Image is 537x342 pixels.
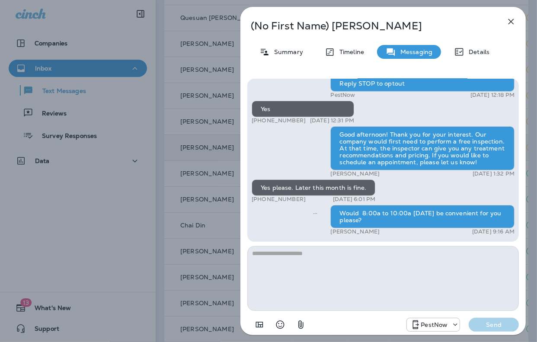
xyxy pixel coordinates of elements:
p: [PHONE_NUMBER] [252,117,306,124]
div: Yes please. Later this month is fine. [252,179,375,196]
div: Good afternoon! Thank you for your interest. Our company would first need to perform a free inspe... [330,126,515,170]
p: [PHONE_NUMBER] [252,196,306,203]
div: Yes [252,101,354,117]
p: PestNow [421,321,447,328]
p: PestNow [330,92,355,99]
div: +1 (703) 691-5149 [407,320,460,330]
p: Summary [270,48,303,55]
p: [DATE] 12:31 PM [310,117,354,124]
button: Select an emoji [272,316,289,333]
p: [PERSON_NAME] [330,170,380,177]
p: [DATE] 1:32 PM [473,170,515,177]
p: [DATE] 9:16 AM [472,228,515,235]
div: Would 8:00a to 10:00a [DATE] be convenient for you please? [330,205,515,228]
p: [DATE] 12:18 PM [470,92,515,99]
button: Add in a premade template [251,316,268,333]
p: Details [464,48,489,55]
p: Timeline [335,48,364,55]
p: (No First Name) [PERSON_NAME] [251,20,487,32]
p: Messaging [396,48,432,55]
p: [DATE] 6:01 PM [333,196,375,203]
p: [PERSON_NAME] [330,228,380,235]
span: Sent [313,209,317,217]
